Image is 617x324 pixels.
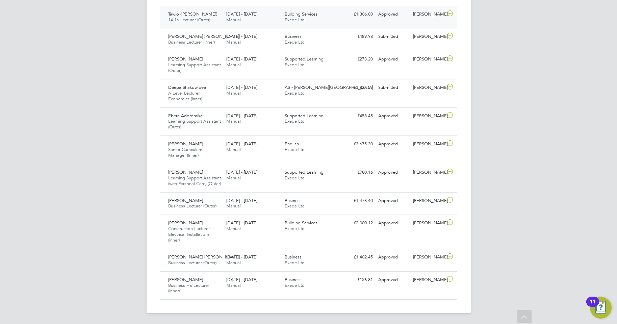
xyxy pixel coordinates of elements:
[168,169,203,175] span: [PERSON_NAME]
[410,252,445,263] div: [PERSON_NAME]
[226,203,241,209] span: Manual
[285,118,305,124] span: Exede Ltd
[168,254,239,260] span: [PERSON_NAME] [PERSON_NAME]
[340,54,376,65] div: £278.20
[168,113,203,119] span: Ebere Adoromike
[168,56,203,62] span: [PERSON_NAME]
[226,11,257,17] span: [DATE] - [DATE]
[285,90,305,96] span: Exede Ltd
[226,84,257,90] span: [DATE] - [DATE]
[168,62,221,73] span: Learning Support Assistant (Outer)
[340,31,376,42] div: £489.98
[226,277,257,282] span: [DATE] - [DATE]
[285,147,305,152] span: Exede Ltd
[376,218,411,229] div: Approved
[168,260,216,266] span: Business Lecturer (Outer)
[285,198,302,203] span: Business
[168,39,215,45] span: Business Lecturer (Inner)
[168,11,217,17] span: Tawio ([PERSON_NAME])
[168,17,210,23] span: 14-16 Lecturer (Outer)
[410,218,445,229] div: [PERSON_NAME]
[168,277,203,282] span: [PERSON_NAME]
[285,254,302,260] span: Business
[590,297,612,319] button: Open Resource Center, 11 new notifications
[376,139,411,150] div: Approved
[285,39,305,45] span: Exede Ltd
[285,141,299,147] span: English
[226,169,257,175] span: [DATE] - [DATE]
[376,110,411,122] div: Approved
[340,252,376,263] div: £1,402.45
[590,302,596,310] div: 11
[340,82,376,93] div: £1,837.50
[285,84,373,90] span: AS - [PERSON_NAME][GEOGRAPHIC_DATA]
[285,277,302,282] span: Business
[285,33,302,39] span: Business
[285,203,305,209] span: Exede Ltd
[226,118,241,124] span: Manual
[226,56,257,62] span: [DATE] - [DATE]
[285,11,317,17] span: Building Services
[376,195,411,206] div: Approved
[168,118,221,130] span: Learning Support Assistant (Outer)
[410,110,445,122] div: [PERSON_NAME]
[376,9,411,20] div: Approved
[376,252,411,263] div: Approved
[168,198,203,203] span: [PERSON_NAME]
[226,33,257,39] span: [DATE] - [DATE]
[376,31,411,42] div: Submitted
[285,169,324,175] span: Supported Learning
[340,274,376,285] div: £156.81
[168,220,203,226] span: [PERSON_NAME]
[285,17,305,23] span: Exede Ltd
[340,218,376,229] div: £2,000.12
[340,167,376,178] div: £780.16
[285,56,324,62] span: Supported Learning
[285,175,305,181] span: Exede Ltd
[226,90,241,96] span: Manual
[226,220,257,226] span: [DATE] - [DATE]
[410,9,445,20] div: [PERSON_NAME]
[410,195,445,206] div: [PERSON_NAME]
[410,82,445,93] div: [PERSON_NAME]
[226,226,241,231] span: Manual
[410,274,445,285] div: [PERSON_NAME]
[168,282,209,294] span: Business HE Lecturer (Inner)
[226,141,257,147] span: [DATE] - [DATE]
[168,141,203,147] span: [PERSON_NAME]
[340,139,376,150] div: £3,675.30
[226,260,241,266] span: Manual
[376,54,411,65] div: Approved
[285,282,305,288] span: Exede Ltd
[410,31,445,42] div: [PERSON_NAME]
[168,84,206,90] span: Deepa Shakdwipee
[340,195,376,206] div: £1,478.40
[168,33,239,39] span: [PERSON_NAME] [PERSON_NAME]
[168,175,221,186] span: Learning Support Assistant (with Personal Care) (Outer)
[376,167,411,178] div: Approved
[410,139,445,150] div: [PERSON_NAME]
[376,82,411,93] div: Submitted
[376,274,411,285] div: Approved
[168,90,202,102] span: A Level Lecturer Economics (Inner)
[226,62,241,68] span: Manual
[226,147,241,152] span: Manual
[168,147,202,158] span: Senior Curriculum Manager (Inner)
[226,254,257,260] span: [DATE] - [DATE]
[226,175,241,181] span: Manual
[285,113,324,119] span: Supported Learning
[285,62,305,68] span: Exede Ltd
[168,203,216,209] span: Business Lecturer (Outer)
[340,9,376,20] div: £1,306.80
[226,17,241,23] span: Manual
[410,167,445,178] div: [PERSON_NAME]
[226,39,241,45] span: Manual
[285,260,305,266] span: Exede Ltd
[226,282,241,288] span: Manual
[168,226,210,243] span: Construction Lecturer Electrical Installations (Inner)
[340,110,376,122] div: £458.45
[226,198,257,203] span: [DATE] - [DATE]
[285,226,305,231] span: Exede Ltd
[410,54,445,65] div: [PERSON_NAME]
[285,220,317,226] span: Building Services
